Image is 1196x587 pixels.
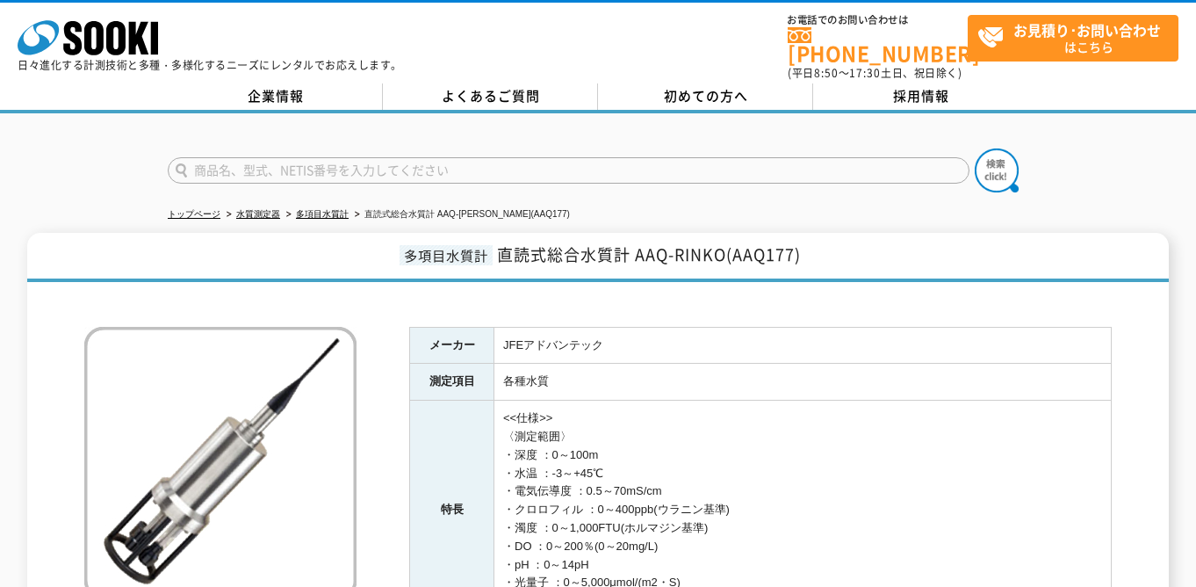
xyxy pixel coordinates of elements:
[497,243,801,266] span: 直読式総合水質計 AAQ-RINKO(AAQ177)
[975,149,1019,192] img: btn_search.png
[813,83,1028,110] a: 採用情報
[236,209,280,219] a: 水質測定器
[400,245,493,265] span: 多項目水質計
[18,60,402,70] p: 日々進化する計測技術と多種・多様化するニーズにレンタルでお応えします。
[849,65,881,81] span: 17:30
[494,327,1112,364] td: JFEアドバンテック
[1013,19,1161,40] strong: お見積り･お問い合わせ
[296,209,349,219] a: 多項目水質計
[968,15,1178,62] a: お見積り･お問い合わせはこちら
[788,65,962,81] span: (平日 ～ 土日、祝日除く)
[977,16,1178,60] span: はこちら
[351,206,570,224] li: 直読式総合水質計 AAQ-[PERSON_NAME](AAQ177)
[410,364,494,401] th: 測定項目
[168,83,383,110] a: 企業情報
[410,327,494,364] th: メーカー
[494,364,1112,401] td: 各種水質
[168,209,220,219] a: トップページ
[383,83,598,110] a: よくあるご質問
[664,86,748,105] span: 初めての方へ
[168,157,969,184] input: 商品名、型式、NETIS番号を入力してください
[788,15,968,25] span: お電話でのお問い合わせは
[788,27,968,63] a: [PHONE_NUMBER]
[814,65,839,81] span: 8:50
[598,83,813,110] a: 初めての方へ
